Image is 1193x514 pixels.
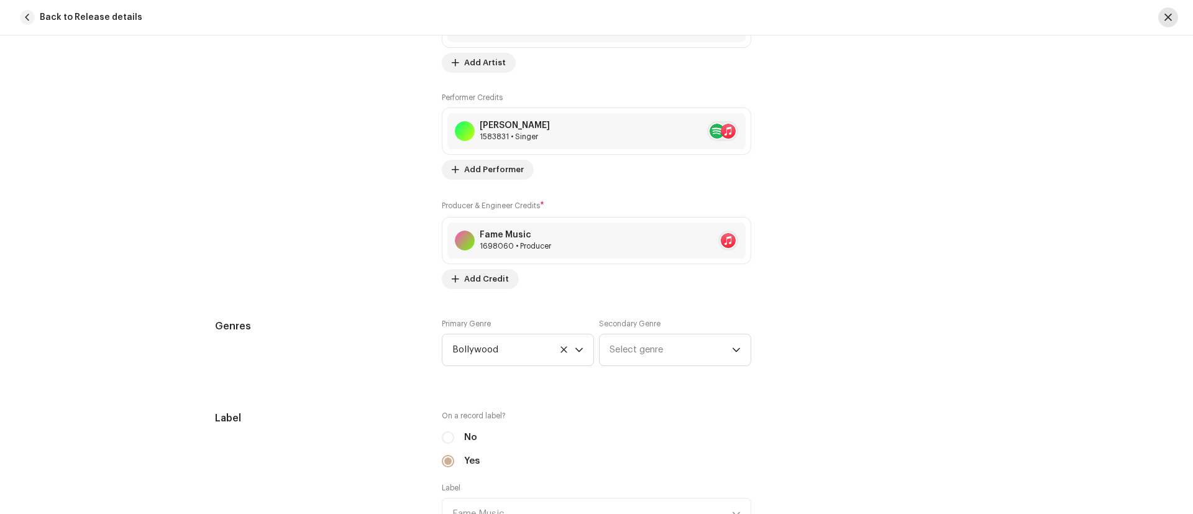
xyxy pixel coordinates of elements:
label: Primary Genre [442,319,491,329]
h5: Label [215,411,422,426]
span: Add Credit [464,267,509,291]
span: Bollywood [452,334,575,365]
button: Add Artist [442,53,516,73]
label: No [464,431,477,444]
button: Add Performer [442,160,534,180]
label: Performer Credits [442,93,503,103]
div: Fame Music [480,230,551,240]
div: Producer [480,241,551,251]
span: Select genre [610,334,732,365]
h5: Genres [215,319,422,334]
span: Add Artist [464,50,506,75]
label: On a record label? [442,411,751,421]
label: Label [442,483,462,493]
div: dropdown trigger [575,334,583,365]
div: dropdown trigger [732,334,741,365]
div: Singer [480,132,550,142]
span: Add Performer [464,157,524,182]
label: Yes [464,454,480,468]
label: Secondary Genre [599,319,660,329]
div: [PERSON_NAME] [480,121,550,131]
small: Producer & Engineer Credits [442,202,540,209]
button: Add Credit [442,269,519,289]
